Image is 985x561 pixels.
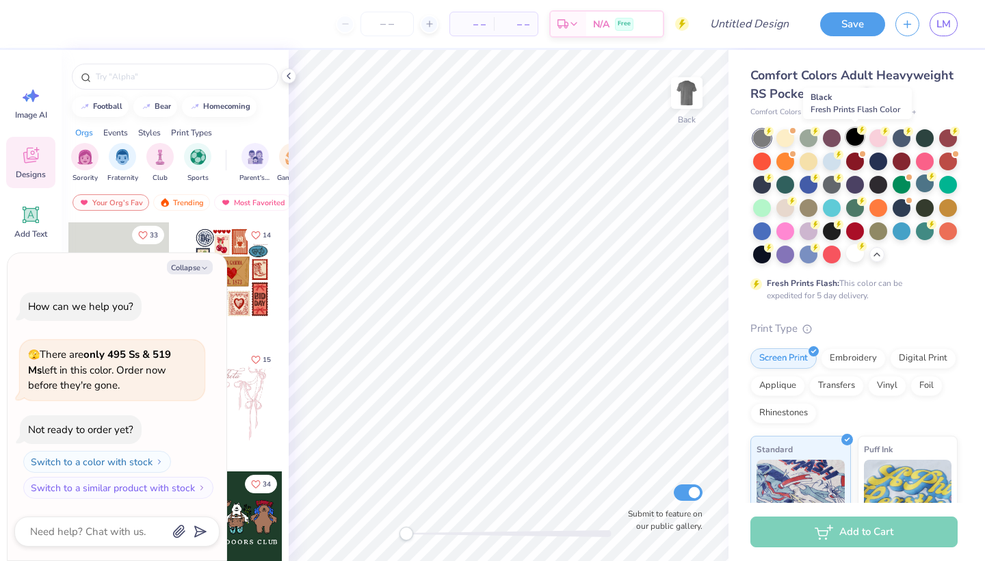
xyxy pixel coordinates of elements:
div: filter for Sports [184,143,211,183]
span: Puff Ink [864,442,893,456]
img: Switch to a similar product with stock [198,484,206,492]
img: Parent's Weekend Image [248,149,263,165]
span: Parent's Weekend [239,173,271,183]
img: Puff Ink [864,460,952,528]
span: Image AI [15,109,47,120]
div: Digital Print [890,348,956,369]
span: – – [502,17,529,31]
div: Foil [910,376,943,396]
button: Switch to a similar product with stock [23,477,213,499]
img: most_fav.gif [79,198,90,207]
input: Untitled Design [699,10,800,38]
a: LM [930,12,958,36]
div: football [93,103,122,110]
span: Game Day [277,173,308,183]
div: homecoming [203,103,250,110]
input: – – [360,12,414,36]
label: Submit to feature on our public gallery. [620,508,702,532]
span: N/A [593,17,609,31]
span: Fresh Prints Flash Color [811,104,900,115]
div: Embroidery [821,348,886,369]
span: Sports [187,173,209,183]
button: Collapse [167,260,213,274]
button: filter button [107,143,138,183]
button: filter button [71,143,98,183]
img: trend_line.gif [189,103,200,111]
div: filter for Club [146,143,174,183]
div: Orgs [75,127,93,139]
div: Trending [153,194,210,211]
div: Your Org's Fav [73,194,149,211]
span: Free [618,19,631,29]
button: Save [820,12,885,36]
button: filter button [184,143,211,183]
button: filter button [277,143,308,183]
button: filter button [239,143,271,183]
img: trend_line.gif [79,103,90,111]
div: How can we help you? [28,300,133,313]
button: Like [132,226,164,244]
span: 34 [263,481,271,488]
div: filter for Fraternity [107,143,138,183]
img: trend_line.gif [141,103,152,111]
button: football [72,96,129,117]
div: Print Type [750,321,958,337]
div: Most Favorited [214,194,291,211]
span: Standard [757,442,793,456]
img: Switch to a color with stock [155,458,163,466]
div: Accessibility label [399,527,413,540]
div: Rhinestones [750,403,817,423]
img: Sorority Image [77,149,93,165]
span: Fraternity [107,173,138,183]
span: Club [153,173,168,183]
span: – – [458,17,486,31]
div: filter for Sorority [71,143,98,183]
span: 14 [263,232,271,239]
img: Sports Image [190,149,206,165]
span: 33 [150,232,158,239]
button: Like [245,475,277,493]
strong: only 495 Ss & 519 Ms [28,348,171,377]
div: Black [803,88,912,119]
img: trending.gif [159,198,170,207]
img: most_fav.gif [220,198,231,207]
button: bear [133,96,177,117]
input: Try "Alpha" [94,70,270,83]
div: Transfers [809,376,864,396]
span: Sorority [73,173,98,183]
button: Switch to a color with stock [23,451,171,473]
img: Back [673,79,700,107]
div: Not ready to order yet? [28,423,133,436]
img: Fraternity Image [115,149,130,165]
button: Like [245,350,277,369]
button: homecoming [182,96,257,117]
img: Game Day Image [285,149,301,165]
div: filter for Parent's Weekend [239,143,271,183]
span: LM [936,16,951,32]
div: This color can be expedited for 5 day delivery. [767,277,935,302]
div: Screen Print [750,348,817,369]
button: filter button [146,143,174,183]
span: 🫣 [28,348,40,361]
img: Standard [757,460,845,528]
div: filter for Game Day [277,143,308,183]
div: Back [678,114,696,126]
div: Styles [138,127,161,139]
div: Vinyl [868,376,906,396]
button: Like [245,226,277,244]
span: Comfort Colors Adult Heavyweight RS Pocket T-Shirt [750,67,954,102]
span: 15 [263,356,271,363]
span: There are left in this color. Order now before they're gone. [28,348,171,392]
div: Print Types [171,127,212,139]
div: bear [155,103,171,110]
div: Applique [750,376,805,396]
span: Comfort Colors [750,107,801,118]
strong: Fresh Prints Flash: [767,278,839,289]
img: Club Image [153,149,168,165]
span: Designs [16,169,46,180]
span: Add Text [14,229,47,239]
div: Events [103,127,128,139]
